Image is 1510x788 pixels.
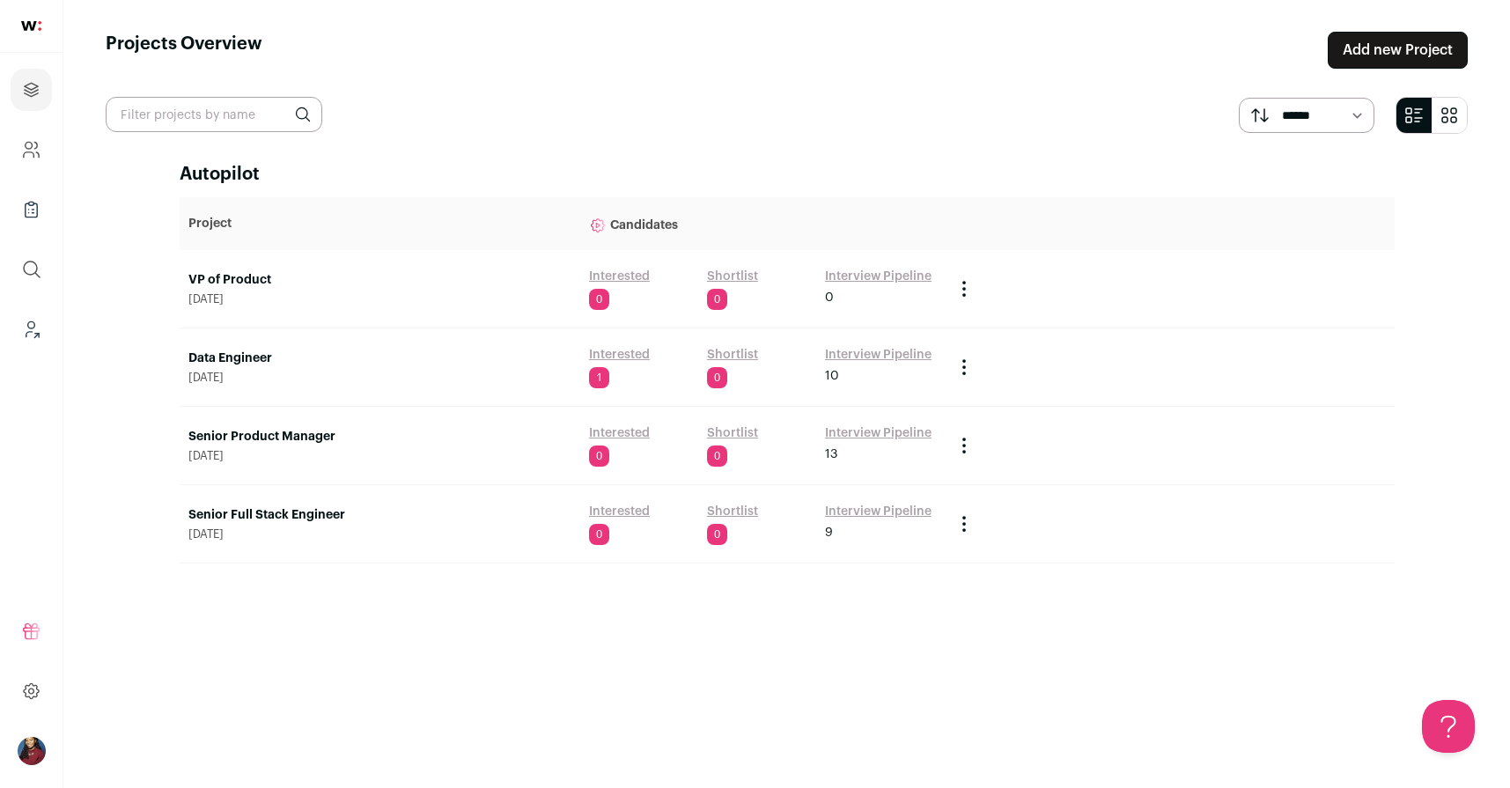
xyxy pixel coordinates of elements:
button: Open dropdown [18,737,46,765]
img: 10010497-medium_jpg [18,737,46,765]
a: Interview Pipeline [825,503,932,520]
h2: Autopilot [180,162,1395,187]
a: Shortlist [707,346,758,364]
span: 0 [589,446,609,467]
button: Project Actions [954,513,975,534]
a: Add new Project [1328,32,1468,69]
a: Projects [11,69,52,111]
a: VP of Product [188,271,571,289]
span: 0 [707,446,727,467]
span: [DATE] [188,292,571,306]
a: Interested [589,268,650,285]
span: 0 [825,289,834,306]
span: 0 [589,289,609,310]
span: [DATE] [188,527,571,541]
span: 9 [825,524,833,541]
p: Candidates [589,206,936,241]
a: Senior Product Manager [188,428,571,446]
span: 13 [825,446,837,463]
span: 0 [707,289,727,310]
a: Interview Pipeline [825,268,932,285]
a: Shortlist [707,503,758,520]
span: [DATE] [188,371,571,385]
a: Company Lists [11,188,52,231]
p: Project [188,215,571,232]
a: Interview Pipeline [825,424,932,442]
span: 0 [707,524,727,545]
span: 0 [589,524,609,545]
button: Project Actions [954,435,975,456]
h1: Projects Overview [106,32,262,69]
a: Shortlist [707,268,758,285]
a: Interested [589,346,650,364]
a: Interview Pipeline [825,346,932,364]
iframe: Toggle Customer Support [1422,700,1475,753]
button: Project Actions [954,357,975,378]
a: Senior Full Stack Engineer [188,506,571,524]
input: Filter projects by name [106,97,322,132]
a: Data Engineer [188,350,571,367]
a: Leads (Backoffice) [11,308,52,350]
span: 0 [707,367,727,388]
button: Project Actions [954,278,975,299]
span: 10 [825,367,839,385]
a: Shortlist [707,424,758,442]
span: 1 [589,367,609,388]
a: Interested [589,503,650,520]
a: Company and ATS Settings [11,129,52,171]
a: Interested [589,424,650,442]
img: wellfound-shorthand-0d5821cbd27db2630d0214b213865d53afaa358527fdda9d0ea32b1df1b89c2c.svg [21,21,41,31]
span: [DATE] [188,449,571,463]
